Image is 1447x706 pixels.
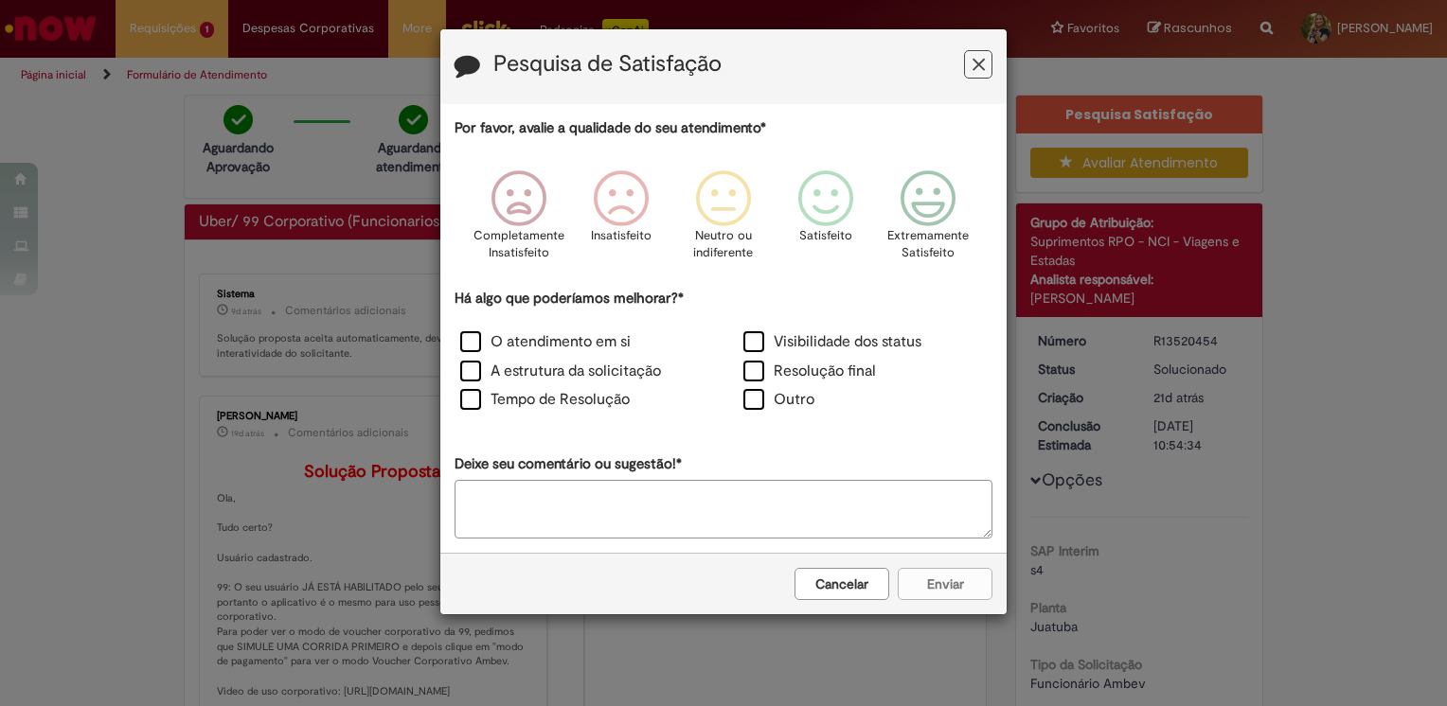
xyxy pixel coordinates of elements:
label: Tempo de Resolução [460,389,630,411]
label: Visibilidade dos status [743,331,921,353]
p: Insatisfeito [591,227,652,245]
label: Pesquisa de Satisfação [493,52,722,77]
div: Há algo que poderíamos melhorar?* [455,289,992,416]
div: Extremamente Satisfeito [880,156,976,286]
div: Insatisfeito [573,156,670,286]
p: Completamente Insatisfeito [473,227,564,262]
label: A estrutura da solicitação [460,361,661,382]
button: Cancelar [795,568,889,600]
div: Completamente Insatisfeito [470,156,566,286]
label: Deixe seu comentário ou sugestão!* [455,454,682,474]
label: Outro [743,389,814,411]
p: Neutro ou indiferente [689,227,758,262]
div: Satisfeito [777,156,874,286]
label: Resolução final [743,361,876,382]
p: Satisfeito [799,227,852,245]
label: O atendimento em si [460,331,631,353]
div: Neutro ou indiferente [675,156,772,286]
p: Extremamente Satisfeito [887,227,969,262]
label: Por favor, avalie a qualidade do seu atendimento* [455,118,766,138]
